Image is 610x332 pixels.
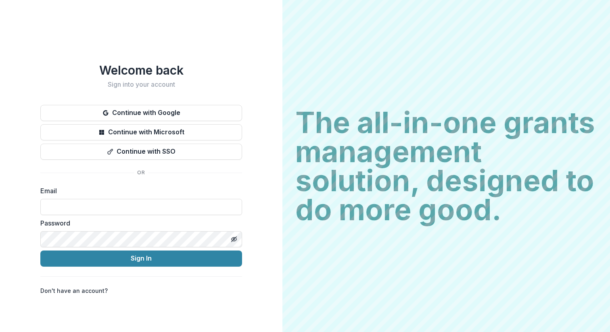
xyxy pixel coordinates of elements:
label: Email [40,186,237,196]
button: Sign In [40,251,242,267]
button: Toggle password visibility [228,233,240,246]
h1: Welcome back [40,63,242,77]
button: Continue with SSO [40,144,242,160]
h2: Sign into your account [40,81,242,88]
label: Password [40,218,237,228]
button: Continue with Microsoft [40,124,242,140]
button: Continue with Google [40,105,242,121]
p: Don't have an account? [40,286,108,295]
